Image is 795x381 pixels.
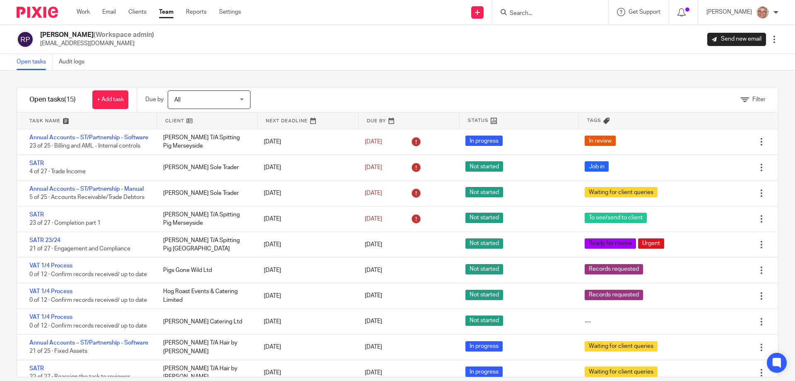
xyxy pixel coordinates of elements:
div: [DATE] [255,159,356,176]
div: [DATE] [255,211,356,227]
a: Annual Accounts – ST/Partnership - Software [29,135,148,141]
a: VAT 1/4 Process [29,314,72,320]
span: Not started [465,315,503,326]
div: [DATE] [255,185,356,201]
h1: Open tasks [29,95,76,104]
div: Hog Roast Events & Catering Limited [155,283,255,308]
span: Records requested [585,290,643,300]
span: [DATE] [365,345,382,350]
img: Pixie [17,7,58,18]
a: SATR [29,366,44,371]
a: + Add task [92,90,128,109]
a: SATR 23/24 [29,238,60,243]
div: [PERSON_NAME] T/A Hair by [PERSON_NAME] [155,335,255,360]
span: 4 of 27 · Trade Income [29,169,86,175]
span: Not started [465,187,503,197]
div: [DATE] [255,313,356,330]
a: SATR [29,212,44,218]
a: SATR [29,160,44,166]
div: [DATE] [255,133,356,150]
span: Urgent [638,238,664,249]
img: SJ.jpg [756,6,769,19]
span: [DATE] [365,267,382,273]
div: [DATE] [255,288,356,304]
span: (15) [64,96,76,103]
span: Records requested [585,264,643,274]
a: Work [77,8,90,16]
a: VAT 1/4 Process [29,289,72,294]
p: Due by [145,95,164,104]
div: [DATE] [255,262,356,279]
span: Waiting for client queries [585,366,658,377]
a: Audit logs [59,54,91,70]
span: In progress [465,136,503,146]
span: [DATE] [365,370,382,376]
div: [PERSON_NAME] Sole Trader [155,185,255,201]
span: Not started [465,238,503,249]
div: [PERSON_NAME] Sole Trader [155,159,255,176]
div: [PERSON_NAME] T/A Spitting Pig [GEOGRAPHIC_DATA] [155,232,255,257]
span: [DATE] [365,139,382,145]
span: 23 of 27 · Completion part 1 [29,220,101,226]
div: [DATE] [255,364,356,381]
a: Annual Accounts – ST/Partnership - Manual [29,186,144,192]
span: 22 of 27 · Reassign the task to reviewer [29,374,130,380]
span: 0 of 12 · Confirm records received/ up to date [29,297,147,303]
div: Pigs Gone Wild Ltd [155,262,255,279]
input: Search [509,10,583,17]
span: 21 of 27 · Engagement and Compliance [29,246,130,252]
a: Email [102,8,116,16]
span: Not started [465,213,503,223]
span: [DATE] [365,190,382,196]
span: Tags [587,117,601,124]
a: VAT 1/4 Process [29,263,72,269]
div: [PERSON_NAME] T/A Spitting Pig Merseyside [155,206,255,232]
span: [DATE] [365,216,382,222]
span: In progress [465,366,503,377]
span: [DATE] [365,165,382,170]
img: svg%3E [17,31,34,48]
p: [EMAIL_ADDRESS][DOMAIN_NAME] [40,39,154,48]
div: [DATE] [255,339,356,355]
div: --- [585,318,591,326]
span: 5 of 25 · Accounts Receivable/Trade Debtors [29,194,145,200]
span: Status [468,117,489,124]
a: Reports [186,8,207,16]
a: Annual Accounts – ST/Partnership - Software [29,340,148,346]
span: Not started [465,290,503,300]
span: In progress [465,341,503,352]
span: [DATE] [365,293,382,299]
a: Clients [128,8,147,16]
span: To see/send to client [585,213,647,223]
span: Waiting for client queries [585,187,658,197]
div: [PERSON_NAME] Catering Ltd [155,313,255,330]
span: 0 of 12 · Confirm records received/ up to date [29,272,147,277]
div: [DATE] [255,236,356,253]
span: Not started [465,264,503,274]
h2: [PERSON_NAME] [40,31,154,39]
a: Settings [219,8,241,16]
span: Waiting for client queries [585,341,658,352]
span: 23 of 25 · Billing and AML - Internal controls [29,143,140,149]
span: (Workspace admin) [94,32,154,38]
a: Team [159,8,173,16]
span: Not started [465,161,503,172]
a: Send new email [707,33,766,46]
div: [PERSON_NAME] T/A Spitting Pig Merseyside [155,129,255,155]
span: [DATE] [365,242,382,248]
span: Ready for review [585,238,636,249]
span: Filter [752,97,766,102]
span: [DATE] [365,319,382,325]
a: Open tasks [17,54,53,70]
p: [PERSON_NAME] [706,8,752,16]
span: 21 of 25 · Fixed Assets [29,349,87,354]
span: In review [585,136,616,146]
span: 0 of 12 · Confirm records received/ up to date [29,323,147,329]
span: Get Support [629,9,660,15]
span: Job in [585,161,609,172]
span: All [174,97,181,103]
